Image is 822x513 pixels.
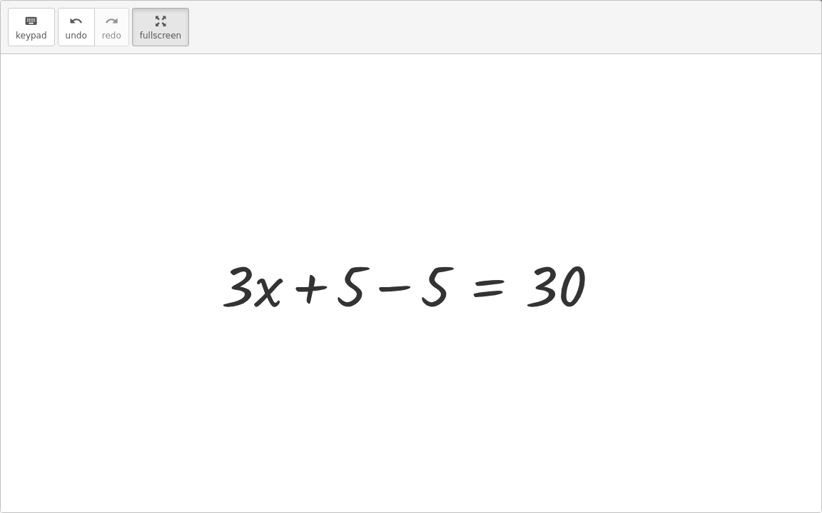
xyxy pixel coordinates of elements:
button: undoundo [58,8,95,46]
span: fullscreen [140,31,181,41]
i: redo [105,13,118,30]
i: undo [69,13,83,30]
span: redo [102,31,121,41]
button: keyboardkeypad [8,8,55,46]
i: keyboard [24,13,38,30]
button: fullscreen [132,8,189,46]
button: redoredo [94,8,129,46]
span: undo [66,31,87,41]
span: keypad [16,31,47,41]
